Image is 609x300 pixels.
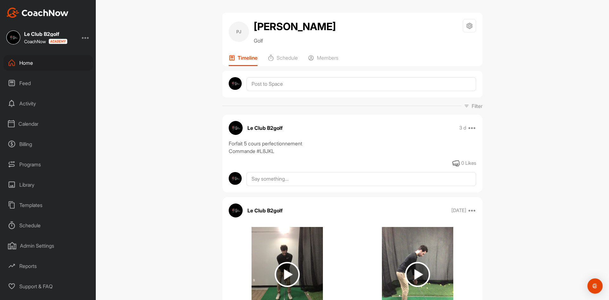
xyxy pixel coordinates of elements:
[3,96,93,111] div: Activity
[3,217,93,233] div: Schedule
[49,39,67,44] img: CoachNow acadmey
[254,19,336,34] h2: [PERSON_NAME]
[3,258,93,274] div: Reports
[3,278,93,294] div: Support & FAQ
[6,30,20,44] img: square_aae4c288558e2a1ef204bf85f3662d08.jpg
[459,125,466,131] p: 3 d
[587,278,603,294] div: Open Intercom Messenger
[24,39,67,44] div: CoachNow
[6,8,69,18] img: CoachNow
[3,197,93,213] div: Templates
[3,75,93,91] div: Feed
[254,37,336,44] p: Golf
[3,55,93,71] div: Home
[3,116,93,132] div: Calendar
[405,262,430,287] img: play
[229,77,242,90] img: avatar
[451,207,466,214] p: [DATE]
[3,157,93,172] div: Programs
[3,136,93,152] div: Billing
[229,203,243,217] img: avatar
[229,121,243,135] img: avatar
[247,124,283,132] p: Le Club B2golf
[3,177,93,193] div: Library
[229,172,242,185] img: avatar
[277,55,298,61] p: Schedule
[229,140,476,155] div: Forfait 5 cours perfectionnement Commande #L8JKL
[24,31,67,37] div: Le Club B2golf
[3,238,93,254] div: Admin Settings
[275,262,300,287] img: play
[461,160,476,167] div: 0 Likes
[317,55,338,61] p: Members
[229,22,249,42] div: PJ
[238,55,258,61] p: Timeline
[472,102,482,110] p: Filter
[247,207,283,214] p: Le Club B2golf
